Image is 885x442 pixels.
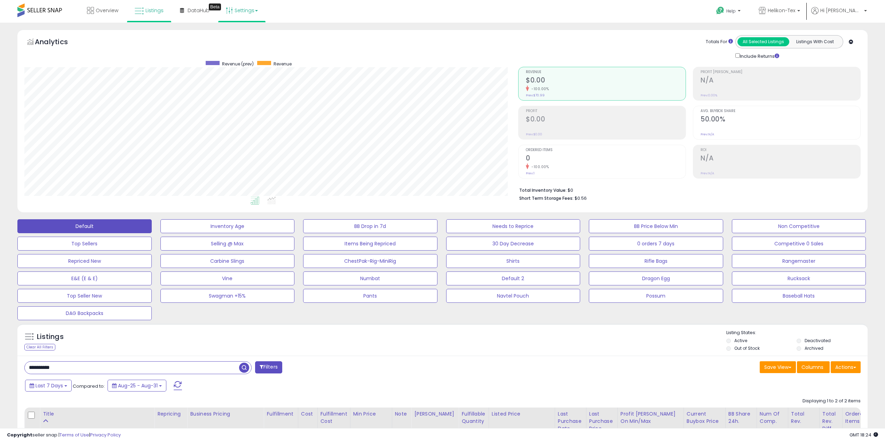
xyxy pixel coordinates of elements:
[353,410,389,418] div: Min Price
[43,410,151,418] div: Title
[160,289,295,303] button: Swagman +15%
[589,271,723,285] button: Dragon Egg
[321,410,347,425] div: Fulfillment Cost
[446,271,580,285] button: Default 2
[209,3,221,10] div: Tooltip anchor
[446,254,580,268] button: Shirts
[526,109,686,113] span: Profit
[701,115,860,125] h2: 50.00%
[461,410,485,425] div: Fulfillable Quantity
[768,7,795,14] span: Helikon-Tex
[575,195,587,202] span: $0.56
[37,332,64,342] h5: Listings
[519,195,574,201] b: Short Term Storage Fees:
[24,344,55,350] div: Clear All Filters
[589,219,723,233] button: BB Price Below Min
[118,382,158,389] span: Aug-25 - Aug-31
[303,219,437,233] button: BB Drop in 7d
[529,86,549,92] small: -100.00%
[760,410,785,425] div: Num of Comp.
[25,380,72,392] button: Last 7 Days
[157,410,184,418] div: Repricing
[801,364,823,371] span: Columns
[726,8,736,14] span: Help
[395,410,409,418] div: Note
[687,410,722,425] div: Current Buybox Price
[716,6,725,15] i: Get Help
[267,410,295,418] div: Fulfillment
[160,237,295,251] button: Selling @ Max
[303,254,437,268] button: ChestPak-Rig-MiniRig
[737,37,789,46] button: All Selected Listings
[803,398,861,404] div: Displaying 1 to 2 of 2 items
[734,338,747,344] label: Active
[589,254,723,268] button: Rifle Bags
[526,154,686,164] h2: 0
[17,289,152,303] button: Top Seller New
[446,219,580,233] button: Needs to Reprice
[701,154,860,164] h2: N/A
[589,237,723,251] button: 0 orders 7 days
[850,432,878,438] span: 2025-09-8 18:24 GMT
[845,410,871,425] div: Ordered Items
[492,410,552,418] div: Listed Price
[188,7,210,14] span: DataHub
[35,382,63,389] span: Last 7 Days
[526,148,686,152] span: Ordered Items
[820,7,862,14] span: Hi [PERSON_NAME]
[805,338,831,344] label: Deactivated
[17,271,152,285] button: E&E (E & E)
[255,361,282,373] button: Filters
[17,237,152,251] button: Top Sellers
[789,37,841,46] button: Listings With Cost
[60,432,89,438] a: Terms of Use
[811,7,867,23] a: Hi [PERSON_NAME]
[526,171,535,175] small: Prev: 1
[701,171,714,175] small: Prev: N/A
[701,109,860,113] span: Avg. Buybox Share
[519,186,855,194] li: $0
[831,361,861,373] button: Actions
[726,330,868,336] p: Listing States:
[160,271,295,285] button: Vine
[711,1,748,23] a: Help
[303,271,437,285] button: Numbat
[73,383,105,389] span: Compared to:
[526,132,542,136] small: Prev: $0.00
[558,410,583,440] div: Last Purchase Date (GMT)
[621,410,681,425] div: Profit [PERSON_NAME] on Min/Max
[7,432,32,438] strong: Copyright
[797,361,830,373] button: Columns
[728,410,754,425] div: BB Share 24h.
[17,254,152,268] button: Repriced New
[274,61,292,67] span: Revenue
[526,93,545,97] small: Prev: $70.99
[526,76,686,86] h2: $0.00
[732,289,866,303] button: Baseball Hats
[303,289,437,303] button: Pants
[706,39,733,45] div: Totals For
[17,306,152,320] button: DAG Backpacks
[760,361,796,373] button: Save View
[7,432,121,439] div: seller snap | |
[96,7,118,14] span: Overview
[526,115,686,125] h2: $0.00
[160,254,295,268] button: Carbine Slings
[17,219,152,233] button: Default
[90,432,121,438] a: Privacy Policy
[805,345,823,351] label: Archived
[160,219,295,233] button: Inventory Age
[732,219,866,233] button: Non Competitive
[145,7,164,14] span: Listings
[701,76,860,86] h2: N/A
[301,410,315,418] div: Cost
[732,271,866,285] button: Rucksack
[303,237,437,251] button: Items Being Repriced
[734,345,760,351] label: Out of Stock
[822,410,839,432] div: Total Rev. Diff.
[35,37,81,48] h5: Analytics
[529,164,549,169] small: -100.00%
[446,237,580,251] button: 30 Day Decrease
[414,410,456,418] div: [PERSON_NAME]
[190,410,261,418] div: Business Pricing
